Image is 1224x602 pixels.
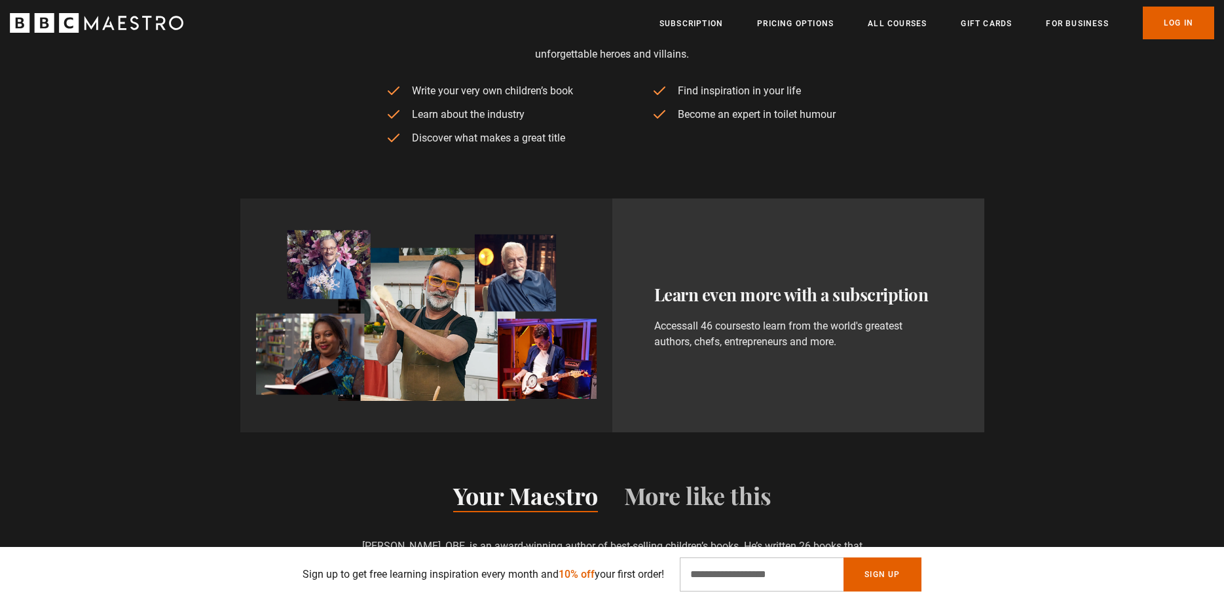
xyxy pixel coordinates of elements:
a: All Courses [868,17,927,30]
a: all 46 courses [687,320,751,333]
nav: Primary [659,7,1214,39]
p: Sign up to get free learning inspiration every month and your first order! [303,567,664,582]
a: Subscription [659,17,723,30]
button: More like this [624,485,771,512]
button: Sign Up [844,557,921,592]
a: Gift Cards [961,17,1012,30]
li: Discover what makes a great title [386,130,573,146]
p: [PERSON_NAME] as he shares his top tips for creating funny fiction for little readers – from snap... [358,31,866,62]
li: Learn about the industry [386,107,573,122]
li: Become an expert in toilet humour [652,107,839,122]
a: Pricing Options [757,17,834,30]
svg: BBC Maestro [10,13,183,33]
p: Access to learn from the world's greatest authors, chefs, entrepreneurs and more. [654,318,942,350]
li: Write your very own children’s book [386,83,573,99]
li: Find inspiration in your life [652,83,839,99]
a: Log In [1143,7,1214,39]
span: 10% off [559,568,595,580]
p: [PERSON_NAME], OBE, is an award-winning author of best-selling children’s books. He’s written 26 ... [358,538,866,586]
button: Your Maestro [453,485,598,512]
h3: Learn even more with a subscription [654,282,942,308]
a: For business [1046,17,1108,30]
